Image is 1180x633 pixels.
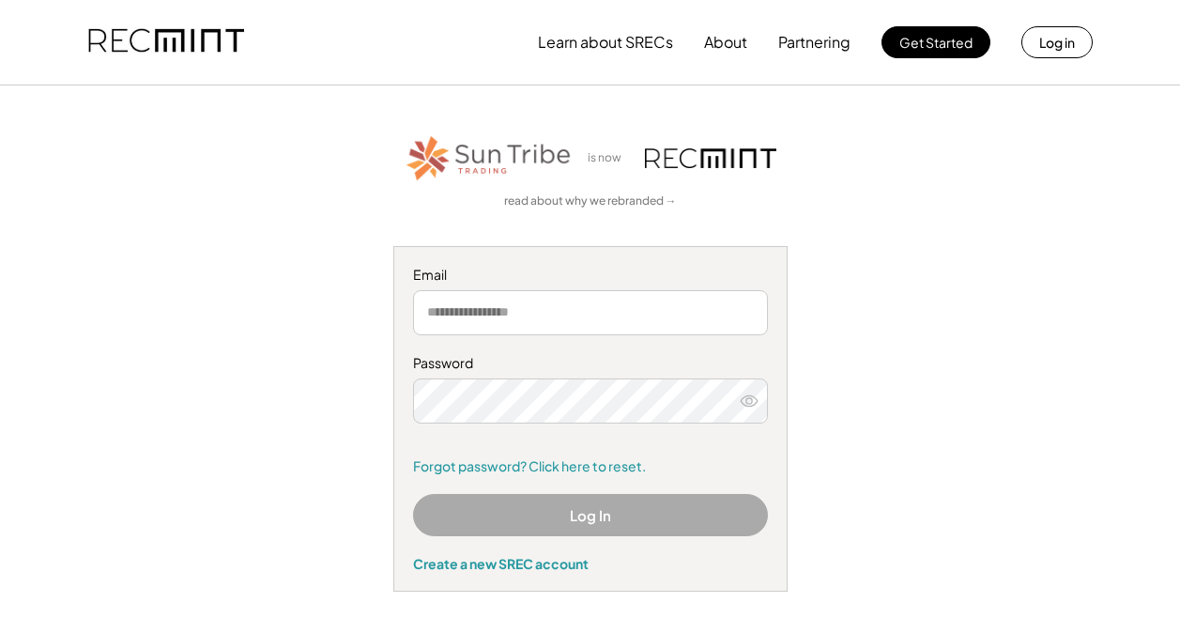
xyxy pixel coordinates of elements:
a: Forgot password? Click here to reset. [413,457,768,476]
div: Password [413,354,768,373]
button: Log In [413,494,768,536]
div: Create a new SREC account [413,555,768,572]
button: Partnering [778,23,851,61]
button: Get Started [881,26,990,58]
img: recmint-logotype%403x.png [88,10,244,74]
img: STT_Horizontal_Logo%2B-%2BColor.png [405,132,574,184]
div: Email [413,266,768,285]
button: About [704,23,747,61]
button: Learn about SRECs [538,23,673,61]
div: is now [583,150,636,166]
a: read about why we rebranded → [504,193,677,209]
img: recmint-logotype%403x.png [645,148,776,168]
button: Log in [1021,26,1093,58]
